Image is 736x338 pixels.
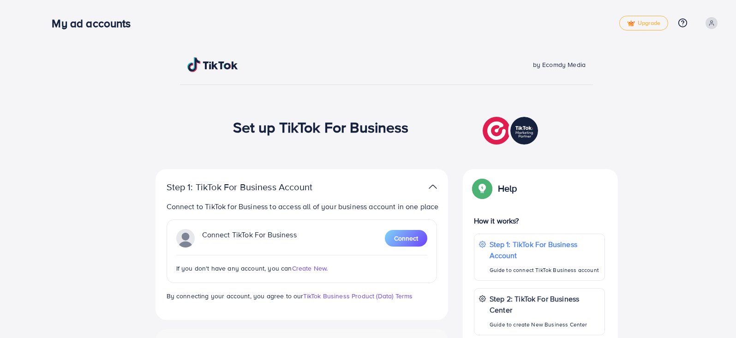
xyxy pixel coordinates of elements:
p: Step 1: TikTok For Business Account [490,239,600,261]
span: Create New. [292,264,328,273]
span: If you don't have any account, you can [176,264,292,273]
p: How it works? [474,215,605,226]
img: TikTok partner [176,229,195,247]
img: TikTok [187,57,238,72]
span: Connect [394,234,418,243]
span: Upgrade [627,20,660,27]
p: Guide to create New Business Center [490,319,600,330]
span: by Ecomdy Media [533,60,586,69]
h1: Set up TikTok For Business [233,118,409,136]
p: Help [498,183,517,194]
img: TikTok partner [429,180,437,193]
p: Connect TikTok For Business [202,229,297,247]
p: Connect to TikTok for Business to access all of your business account in one place [167,201,441,212]
p: Guide to connect TikTok Business account [490,265,600,276]
p: By connecting your account, you agree to our [167,290,437,302]
img: TikTok partner [483,115,540,147]
h3: My ad accounts [52,17,138,30]
p: Step 1: TikTok For Business Account [167,181,342,193]
img: Popup guide [474,180,491,197]
img: tick [627,20,635,27]
p: Step 2: TikTok For Business Center [490,293,600,315]
a: tickUpgrade [619,16,668,30]
a: TikTok Business Product (Data) Terms [303,291,413,301]
button: Connect [385,230,427,247]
